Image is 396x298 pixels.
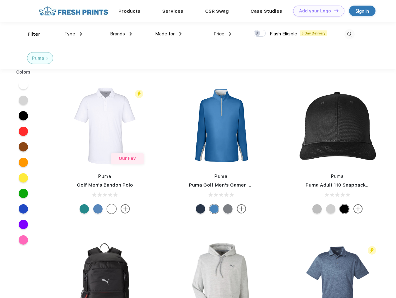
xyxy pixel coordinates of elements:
[214,174,228,179] a: Puma
[237,204,246,214] img: more.svg
[189,182,287,188] a: Puma Golf Men's Gamer Golf Quarter-Zip
[344,29,355,39] img: desktop_search.svg
[296,84,379,167] img: func=resize&h=266
[179,32,182,36] img: dropdown.png
[353,204,363,214] img: more.svg
[331,174,344,179] a: Puma
[196,204,205,214] div: Navy Blazer
[349,6,375,16] a: Sign in
[28,31,40,38] div: Filter
[118,8,140,14] a: Products
[121,204,130,214] img: more.svg
[155,31,175,37] span: Made for
[135,90,143,98] img: flash_active_toggle.svg
[162,8,183,14] a: Services
[223,204,233,214] div: Quiet Shade
[12,69,35,75] div: Colors
[326,204,335,214] div: Quarry Brt Whit
[37,6,110,16] img: fo%20logo%202.webp
[340,204,349,214] div: Pma Blk Pma Blk
[356,7,369,15] div: Sign in
[312,204,322,214] div: Quarry with Brt Whit
[107,204,116,214] div: Bright White
[119,156,136,161] span: Our Fav
[32,55,44,61] div: Puma
[64,31,75,37] span: Type
[368,246,376,255] img: flash_active_toggle.svg
[205,8,229,14] a: CSR Swag
[210,204,219,214] div: Bright Cobalt
[334,9,338,12] img: DT
[110,31,125,37] span: Brands
[214,31,224,37] span: Price
[270,31,297,37] span: Flash Eligible
[63,84,146,167] img: func=resize&h=266
[229,32,231,36] img: dropdown.png
[93,204,103,214] div: Lake Blue
[77,182,133,188] a: Golf Men's Bandon Polo
[46,57,48,60] img: filter_cancel.svg
[98,174,111,179] a: Puma
[300,30,327,36] span: 5 Day Delivery
[130,32,132,36] img: dropdown.png
[299,8,331,14] div: Add your Logo
[80,204,89,214] div: Green Lagoon
[180,84,262,167] img: func=resize&h=266
[80,32,82,36] img: dropdown.png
